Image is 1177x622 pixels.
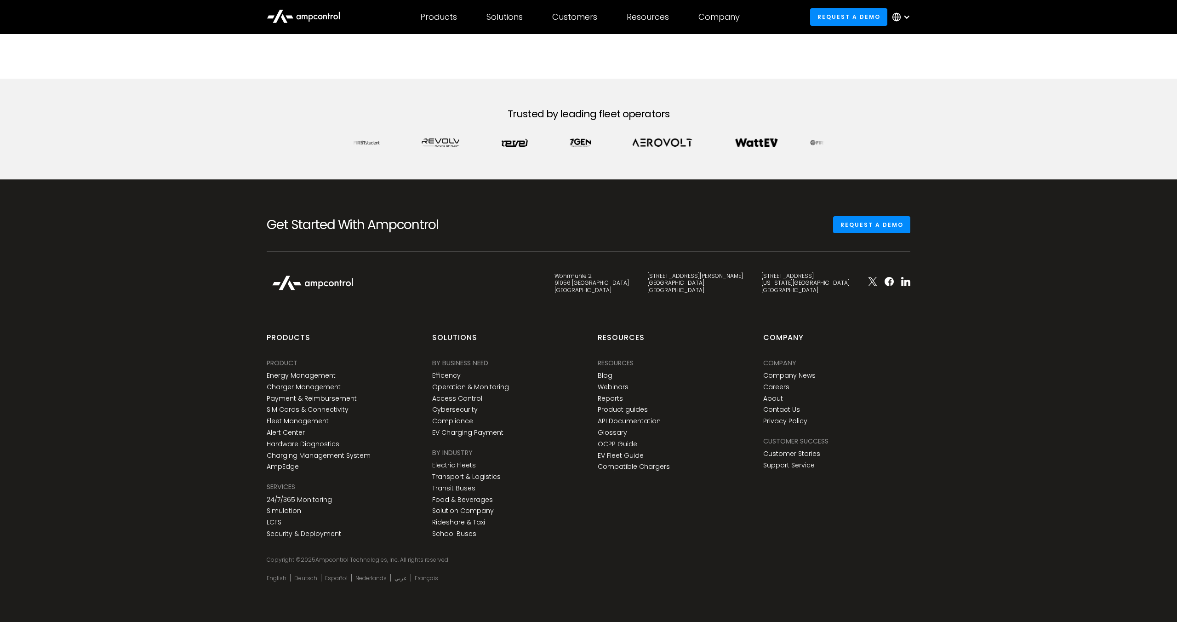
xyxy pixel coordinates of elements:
[432,530,476,538] a: School Buses
[432,496,493,504] a: Food & Beverages
[763,383,789,391] a: Careers
[598,406,648,414] a: Product guides
[267,383,341,391] a: Charger Management
[267,372,336,380] a: Energy Management
[552,12,597,22] div: Customers
[420,12,457,22] div: Products
[432,358,488,368] div: BY BUSINESS NEED
[267,217,469,233] h2: Get Started With Ampcontrol
[810,8,887,25] a: Request a demo
[432,507,494,515] a: Solution Company
[415,575,438,582] a: Français
[763,333,804,350] div: Company
[598,417,661,425] a: API Documentation
[763,395,783,403] a: About
[146,38,189,46] span: Phone number
[833,216,910,233] a: Request a demo
[763,436,828,446] div: Customer success
[486,12,523,22] div: Solutions
[267,358,297,368] div: PRODUCT
[432,383,509,391] a: Operation & Monitoring
[698,12,740,22] div: Company
[267,463,299,471] a: AmpEdge
[267,440,339,448] a: Hardware Diagnostics
[598,372,612,380] a: Blog
[394,575,407,582] a: عربي
[432,473,501,481] a: Transport & Logistics
[627,12,669,22] div: Resources
[763,358,796,368] div: Company
[647,272,743,294] div: [STREET_ADDRESS][PERSON_NAME] [GEOGRAPHIC_DATA] [GEOGRAPHIC_DATA]
[763,372,816,380] a: Company News
[267,406,349,414] a: SIM Cards & Connectivity
[598,383,628,391] a: Webinars
[763,417,807,425] a: Privacy Policy
[432,518,485,526] a: Rideshare & Taxi
[294,575,317,582] a: Deutsch
[763,406,800,414] a: Contact Us
[761,272,850,294] div: [STREET_ADDRESS] [US_STATE][GEOGRAPHIC_DATA] [GEOGRAPHIC_DATA]
[267,395,357,403] a: Payment & Reimbursement
[267,556,910,564] div: Copyright © Ampcontrol Technologies, Inc. All rights reserved
[763,461,815,469] a: Support Service
[432,429,503,437] a: EV Charging Payment
[267,496,332,504] a: 24/7/365 Monitoring
[432,333,477,350] div: Solutions
[432,448,473,458] div: BY INDUSTRY
[508,108,669,120] h2: Trusted by leading fleet operators
[598,440,637,448] a: OCPP Guide
[267,429,305,437] a: Alert Center
[598,452,644,460] a: EV Fleet Guide
[554,272,629,294] div: Wöhrmühle 2 91056 [GEOGRAPHIC_DATA] [GEOGRAPHIC_DATA]
[267,530,341,538] a: Security & Deployment
[267,575,286,582] a: English
[432,395,482,403] a: Access Control
[325,575,348,582] a: Español
[267,518,281,526] a: LCFS
[432,417,473,425] a: Compliance
[355,575,387,582] a: Nederlands
[267,333,310,350] div: products
[598,429,627,437] a: Glossary
[267,507,301,515] a: Simulation
[432,372,461,380] a: Efficency
[598,358,634,368] div: Resources
[598,463,670,471] a: Compatible Chargers
[432,406,478,414] a: Cybersecurity
[598,333,645,350] div: Resources
[267,417,329,425] a: Fleet Management
[598,395,623,403] a: Reports
[267,271,359,295] img: Ampcontrol Logo
[763,450,820,458] a: Customer Stories
[267,482,295,492] div: SERVICES
[267,452,371,460] a: Charging Management System
[432,461,476,469] a: Electric Fleets
[301,556,315,564] span: 2025
[432,484,475,492] a: Transit Buses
